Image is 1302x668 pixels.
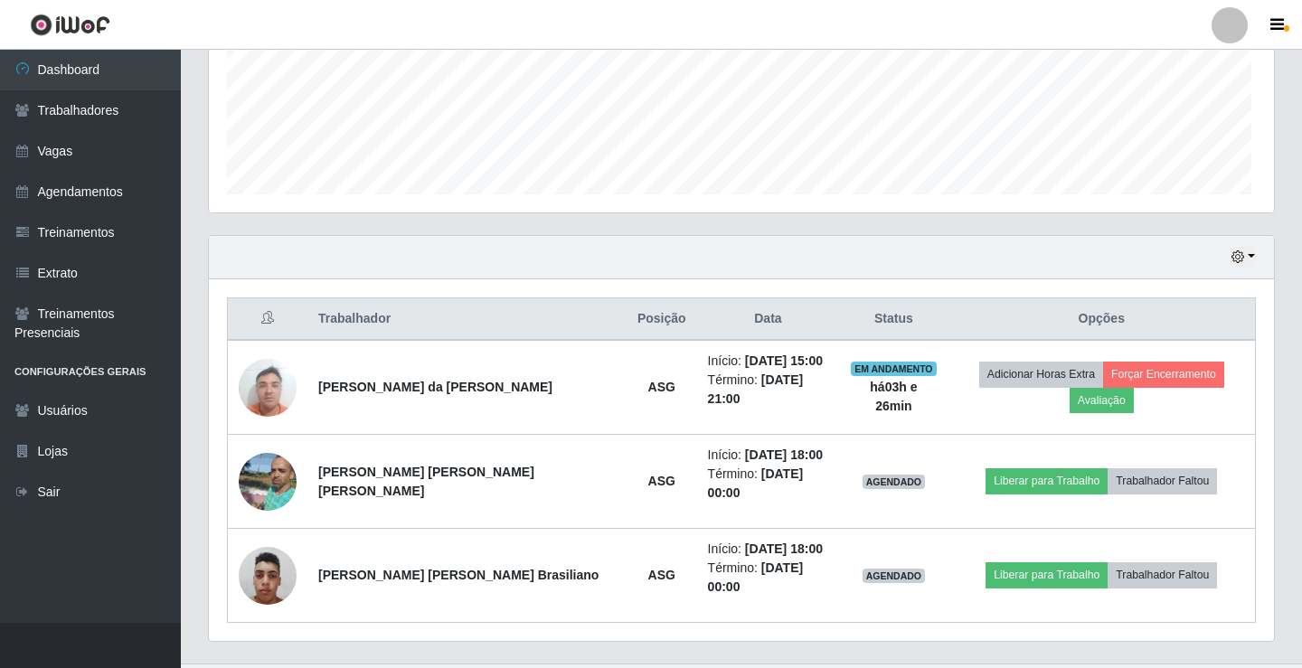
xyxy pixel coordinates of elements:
[745,353,823,368] time: [DATE] 15:00
[863,475,926,489] span: AGENDADO
[839,298,948,341] th: Status
[870,380,917,413] strong: há 03 h e 26 min
[697,298,840,341] th: Data
[239,537,297,614] img: 1726805350054.jpeg
[648,474,675,488] strong: ASG
[948,298,1256,341] th: Opções
[318,465,534,498] strong: [PERSON_NAME] [PERSON_NAME] [PERSON_NAME]
[986,562,1108,588] button: Liberar para Trabalho
[239,349,297,426] img: 1678478757284.jpeg
[648,568,675,582] strong: ASG
[979,362,1103,387] button: Adicionar Horas Extra
[745,447,823,462] time: [DATE] 18:00
[851,362,937,376] span: EM ANDAMENTO
[1103,362,1224,387] button: Forçar Encerramento
[648,380,675,394] strong: ASG
[1108,562,1217,588] button: Trabalhador Faltou
[708,540,829,559] li: Início:
[745,541,823,556] time: [DATE] 18:00
[708,371,829,409] li: Término:
[30,14,110,36] img: CoreUI Logo
[708,559,829,597] li: Término:
[627,298,697,341] th: Posição
[307,298,627,341] th: Trabalhador
[1070,388,1134,413] button: Avaliação
[708,465,829,503] li: Término:
[318,568,599,582] strong: [PERSON_NAME] [PERSON_NAME] Brasiliano
[318,380,552,394] strong: [PERSON_NAME] da [PERSON_NAME]
[1108,468,1217,494] button: Trabalhador Faltou
[863,569,926,583] span: AGENDADO
[708,446,829,465] li: Início:
[239,442,297,520] img: 1650917429067.jpeg
[708,352,829,371] li: Início:
[986,468,1108,494] button: Liberar para Trabalho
